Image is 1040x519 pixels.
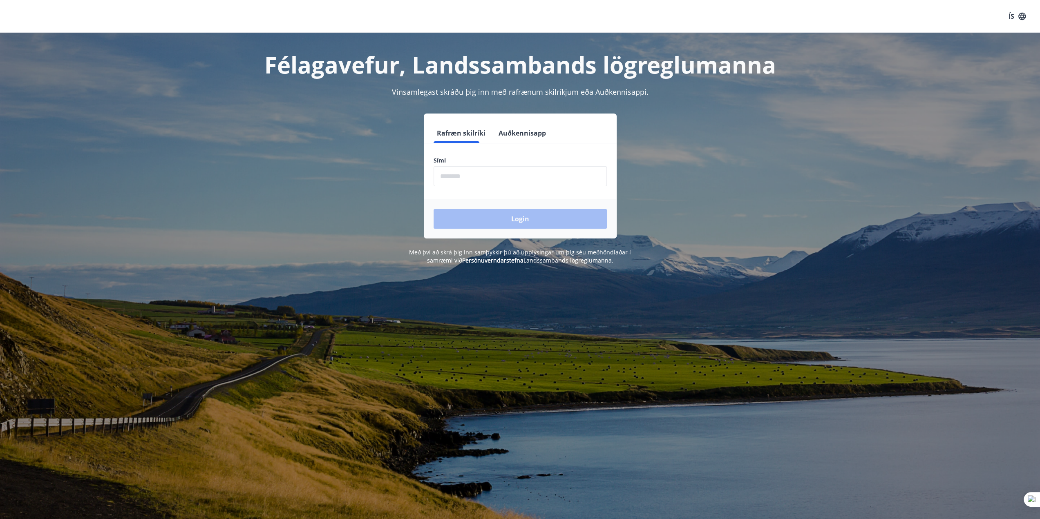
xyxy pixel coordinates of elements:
button: Auðkennisapp [495,123,549,143]
button: Rafræn skilríki [434,123,489,143]
a: Persónuverndarstefna [462,256,523,264]
button: ÍS [1004,9,1030,24]
label: Sími [434,156,607,165]
span: Með því að skrá þig inn samþykkir þú að upplýsingar um þig séu meðhöndlaðar í samræmi við Landssa... [409,248,631,264]
h1: Félagavefur, Landssambands lögreglumanna [236,49,805,80]
span: Vinsamlegast skráðu þig inn með rafrænum skilríkjum eða Auðkennisappi. [392,87,649,97]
